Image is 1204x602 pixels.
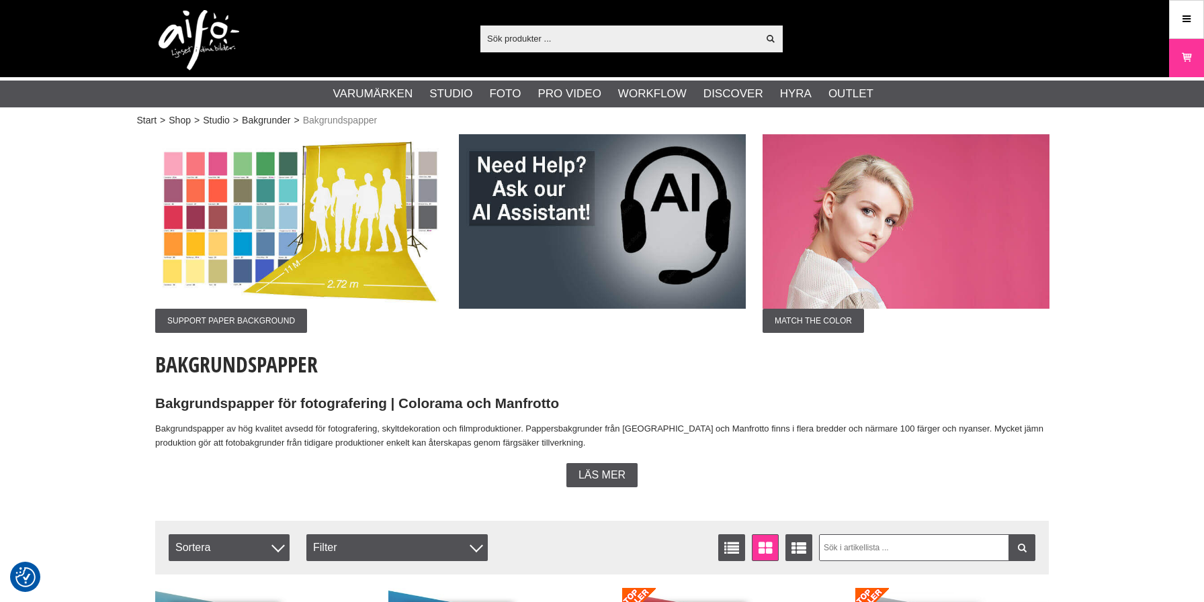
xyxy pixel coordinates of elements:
[763,134,1049,309] img: Annons:002 ban-colorama-272x11-001.jpg
[333,85,413,103] a: Varumärken
[459,134,746,309] img: Annons:007 ban-elin-AIelin-eng.jpg
[233,113,239,128] span: >
[785,534,812,561] a: Utökad listvisning
[703,85,763,103] a: Discover
[155,134,442,333] a: Annons:003 ban-colorama-272x11.jpgSupport Paper Background
[203,113,230,128] a: Studio
[137,113,157,128] a: Start
[578,469,626,481] span: Läs mer
[155,309,307,333] span: Support Paper Background
[303,113,378,128] span: Bakgrundspapper
[480,28,758,48] input: Sök produkter ...
[718,534,745,561] a: Listvisning
[155,350,1049,379] h1: Bakgrundspapper
[169,113,191,128] a: Shop
[159,10,239,70] img: logo.png
[1008,534,1035,561] a: Filtrera
[169,534,290,561] span: Sortera
[242,113,290,128] a: Bakgrunder
[618,85,687,103] a: Workflow
[763,134,1049,333] a: Annons:002 ban-colorama-272x11-001.jpgMatch the color
[752,534,779,561] a: Fönstervisning
[15,567,36,587] img: Revisit consent button
[160,113,165,128] span: >
[194,113,200,128] span: >
[155,422,1049,450] p: Bakgrundspapper av hög kvalitet avsedd för fotografering, skyltdekoration och filmproduktioner. P...
[780,85,812,103] a: Hyra
[489,85,521,103] a: Foto
[537,85,601,103] a: Pro Video
[306,534,488,561] div: Filter
[155,394,1049,413] h2: Bakgrundspapper för fotografering | Colorama och Manfrotto
[828,85,873,103] a: Outlet
[819,534,1036,561] input: Sök i artikellista ...
[763,309,864,333] span: Match the color
[429,85,472,103] a: Studio
[155,134,442,309] img: Annons:003 ban-colorama-272x11.jpg
[15,565,36,589] button: Samtyckesinställningar
[294,113,299,128] span: >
